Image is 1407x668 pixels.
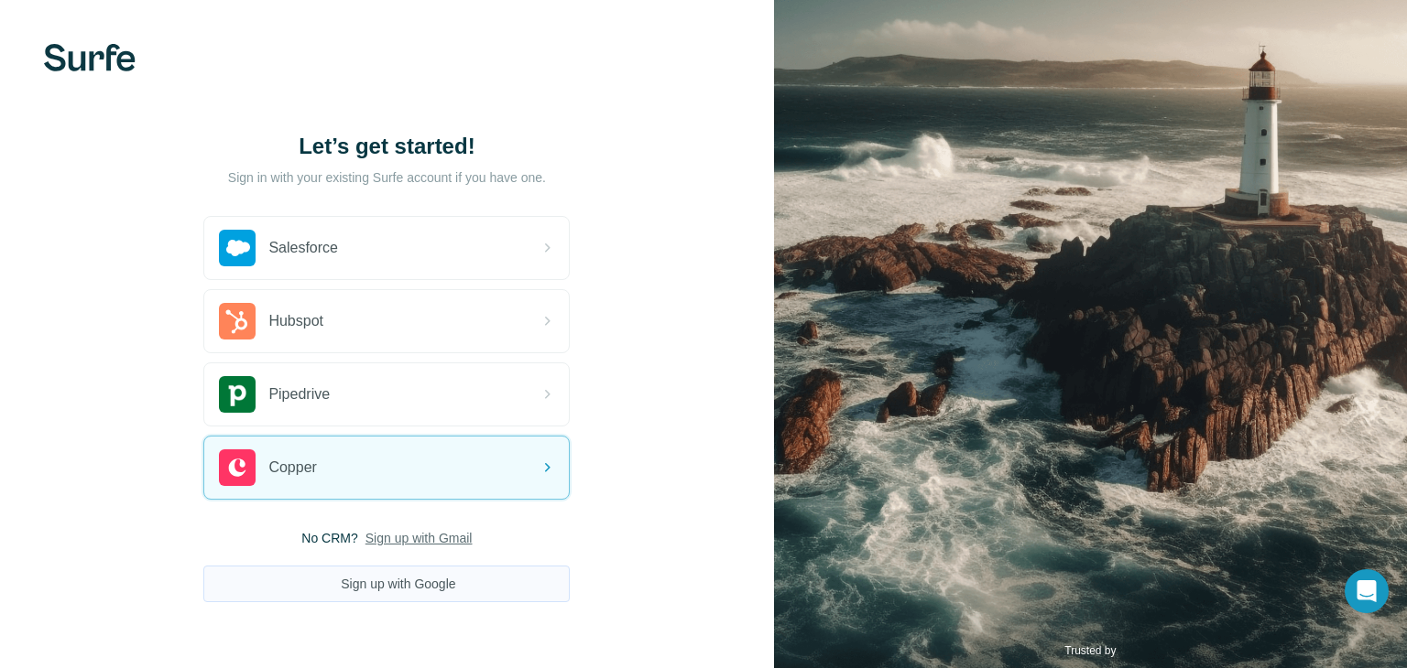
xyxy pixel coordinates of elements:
[44,44,136,71] img: Surfe's logo
[203,566,570,602] button: Sign up with Google
[1064,642,1116,659] p: Trusted by
[1345,569,1389,613] div: Open Intercom Messenger
[203,132,570,161] h1: Let’s get started!
[219,376,256,413] img: pipedrive's logo
[268,310,323,332] span: Hubspot
[219,449,256,486] img: copper's logo
[365,529,473,547] button: Sign up with Gmail
[219,230,256,266] img: salesforce's logo
[228,168,546,187] p: Sign in with your existing Surfe account if you have one.
[301,529,357,547] span: No CRM?
[219,303,256,339] img: hubspot's logo
[268,383,330,405] span: Pipedrive
[268,457,316,479] span: Copper
[268,237,338,259] span: Salesforce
